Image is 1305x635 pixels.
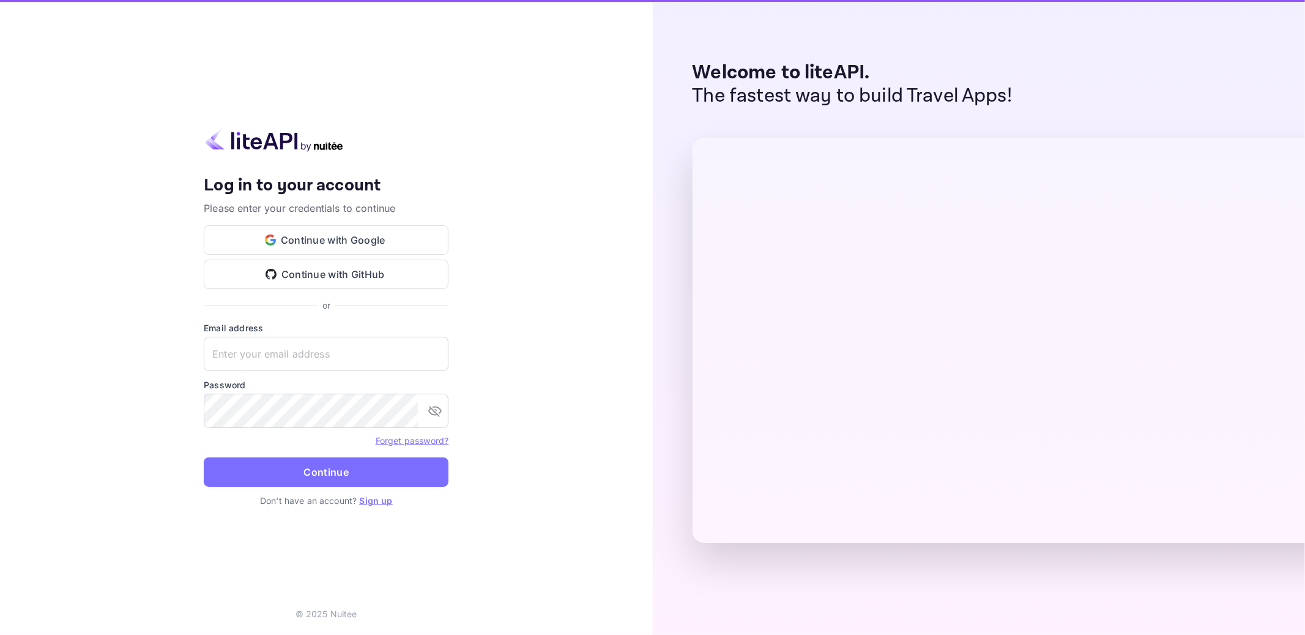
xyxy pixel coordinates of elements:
[359,495,392,506] a: Sign up
[204,201,448,216] p: Please enter your credentials to continue
[376,435,448,446] a: Forget password?
[423,399,447,423] button: toggle password visibility
[296,607,357,620] p: © 2025 Nuitee
[693,61,1013,85] p: Welcome to liteAPI.
[204,337,448,371] input: Enter your email address
[204,175,448,197] h4: Log in to your account
[204,321,448,334] label: Email address
[693,85,1013,108] p: The fastest way to build Travel Apps!
[204,260,448,289] button: Continue with GitHub
[376,434,448,446] a: Forget password?
[204,378,448,391] label: Password
[204,225,448,255] button: Continue with Google
[204,457,448,487] button: Continue
[204,128,344,152] img: liteapi
[322,299,330,312] p: or
[204,494,448,507] p: Don't have an account?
